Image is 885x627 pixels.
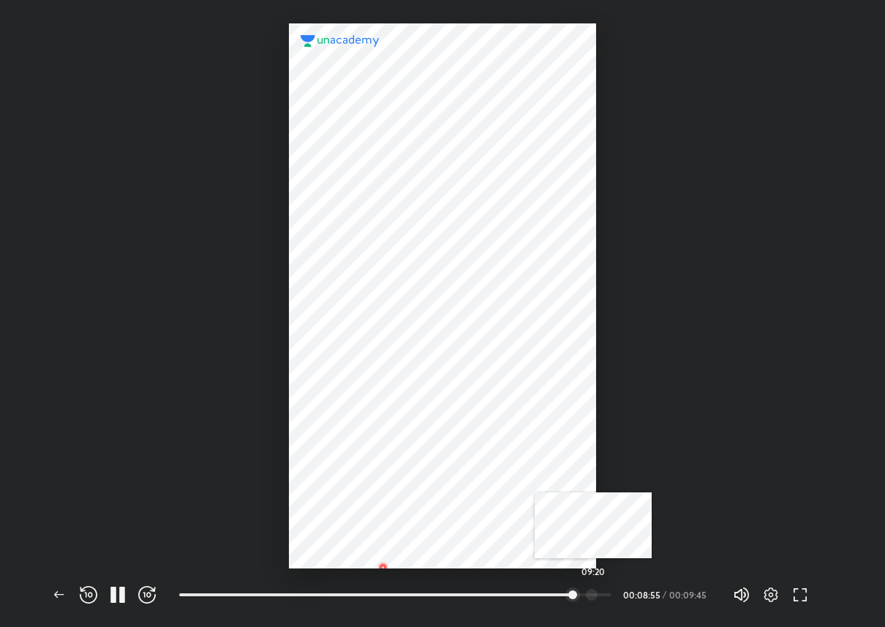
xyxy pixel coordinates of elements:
[374,559,392,577] img: wMgqJGBwKWe8AAAAABJRU5ErkJggg==
[623,590,660,599] div: 00:08:55
[663,590,666,599] div: /
[301,35,380,47] img: logo.2a7e12a2.svg
[581,567,605,576] h5: 09:20
[669,590,709,599] div: 00:09:45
